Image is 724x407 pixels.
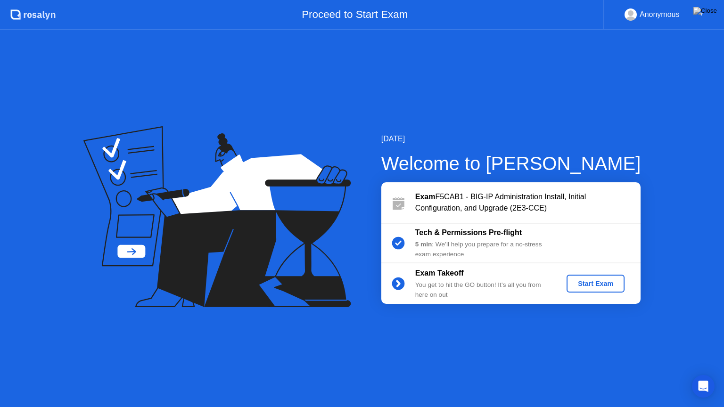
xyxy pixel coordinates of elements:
div: Open Intercom Messenger [692,375,715,398]
b: Exam [415,193,436,201]
div: Welcome to [PERSON_NAME] [381,149,641,178]
b: Exam Takeoff [415,269,464,277]
div: [DATE] [381,133,641,145]
div: : We’ll help you prepare for a no-stress exam experience [415,240,551,259]
img: Close [693,7,717,15]
div: You get to hit the GO button! It’s all you from here on out [415,280,551,300]
div: F5CAB1 - BIG-IP Administration Install, Initial Configuration, and Upgrade (2E3-CCE) [415,191,641,214]
div: Start Exam [570,280,621,287]
div: Anonymous [640,8,680,21]
b: Tech & Permissions Pre-flight [415,228,522,236]
b: 5 min [415,241,432,248]
button: Start Exam [567,275,625,293]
